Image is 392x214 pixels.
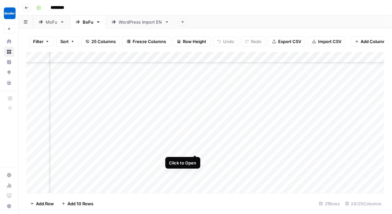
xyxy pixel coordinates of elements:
[56,36,79,47] button: Sort
[81,36,120,47] button: 25 Columns
[33,38,43,45] span: Filter
[67,200,93,207] span: Add 10 Rows
[46,19,57,25] div: MoFu
[33,16,70,28] a: MoFu
[4,57,14,67] a: Insights
[351,36,390,47] button: Add Column
[26,198,58,209] button: Add Row
[4,201,14,211] button: Help + Support
[173,36,210,47] button: Row Height
[119,19,162,25] div: WordPress Import EN
[123,36,170,47] button: Freeze Columns
[361,38,386,45] span: Add Column
[278,38,301,45] span: Export CSV
[91,38,116,45] span: 25 Columns
[4,67,14,78] a: Opportunities
[169,160,196,166] div: Click to Open
[183,38,206,45] span: Row Height
[318,38,341,45] span: Import CSV
[83,19,93,25] div: BoFu
[343,198,384,209] div: 24/25 Columns
[58,198,97,209] button: Add 10 Rows
[60,38,69,45] span: Sort
[106,16,175,28] a: WordPress Import EN
[241,36,266,47] button: Redo
[4,5,14,21] button: Workspace: Docebo
[308,36,346,47] button: Import CSV
[316,198,343,209] div: 21 Rows
[223,38,234,45] span: Undo
[29,36,53,47] button: Filter
[268,36,305,47] button: Export CSV
[133,38,166,45] span: Freeze Columns
[4,47,14,57] a: Browse
[36,200,54,207] span: Add Row
[213,36,238,47] button: Undo
[4,180,14,191] a: Usage
[70,16,106,28] a: BoFu
[251,38,261,45] span: Redo
[4,191,14,201] a: Learning Hub
[4,170,14,180] a: Settings
[4,7,16,19] img: Docebo Logo
[4,36,14,47] a: Home
[4,78,14,88] a: Your Data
